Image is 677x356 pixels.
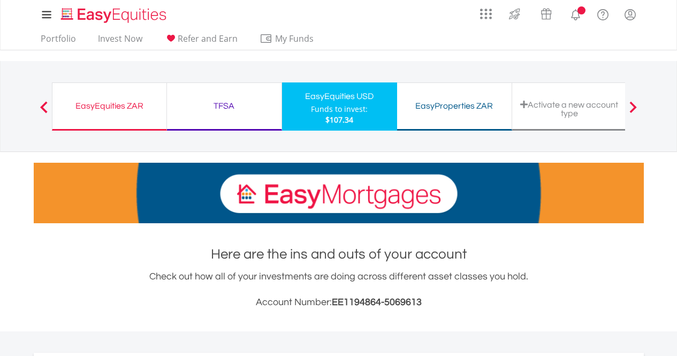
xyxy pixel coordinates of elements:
span: EE1194864-5069613 [332,297,422,307]
div: Check out how all of your investments are doing across different asset classes you hold. [34,269,644,310]
a: AppsGrid [473,3,499,20]
span: $107.34 [325,115,353,125]
a: Refer and Earn [160,33,242,50]
h1: Here are the ins and outs of your account [34,245,644,264]
a: My Profile [617,3,644,26]
div: EasyEquities ZAR [59,99,160,113]
a: Invest Now [94,33,147,50]
a: Vouchers [530,3,562,22]
div: TFSA [173,99,275,113]
img: grid-menu-icon.svg [480,8,492,20]
div: Funds to invest: [311,104,368,115]
span: Refer and Earn [178,33,238,44]
span: My Funds [260,32,330,46]
img: EasyEquities_Logo.png [59,6,171,24]
a: Home page [57,3,171,24]
div: EasyProperties ZAR [404,99,505,113]
a: FAQ's and Support [589,3,617,24]
a: Notifications [562,3,589,24]
img: EasyMortage Promotion Banner [34,163,644,223]
img: thrive-v2.svg [506,5,523,22]
a: Portfolio [36,33,80,50]
div: EasyEquities USD [288,89,391,104]
h3: Account Number: [34,295,644,310]
div: Activate a new account type [519,100,620,118]
img: vouchers-v2.svg [537,5,555,22]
